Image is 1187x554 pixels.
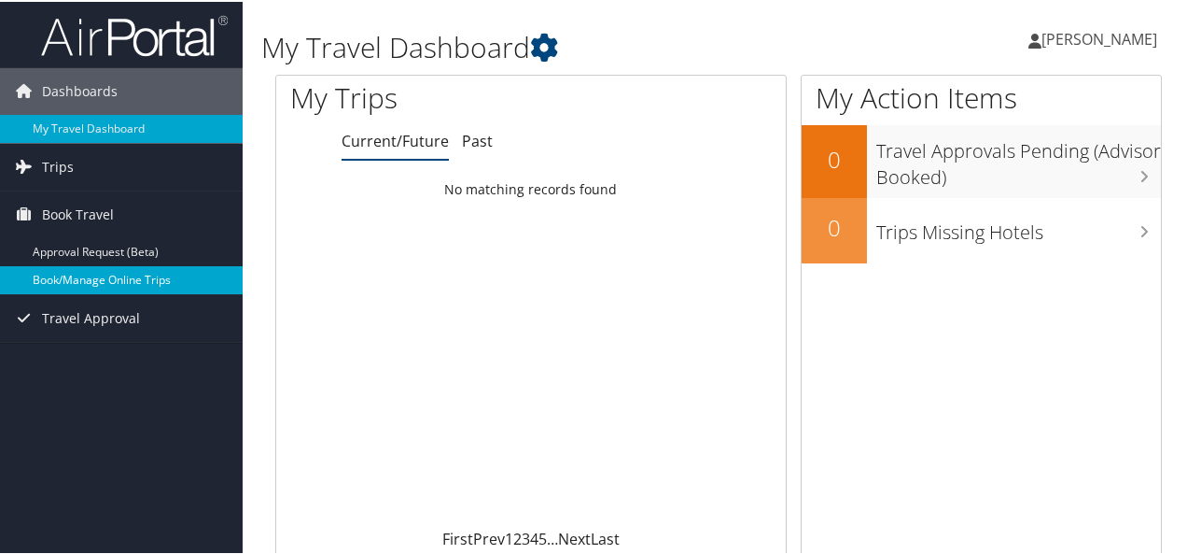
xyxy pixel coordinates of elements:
[591,527,620,547] a: Last
[538,527,547,547] a: 5
[462,129,493,149] a: Past
[802,77,1161,116] h1: My Action Items
[290,77,559,116] h1: My Trips
[547,527,558,547] span: …
[42,293,140,340] span: Travel Approval
[42,142,74,189] span: Trips
[505,527,513,547] a: 1
[342,129,449,149] a: Current/Future
[41,12,228,56] img: airportal-logo.png
[530,527,538,547] a: 4
[522,527,530,547] a: 3
[876,127,1161,189] h3: Travel Approvals Pending (Advisor Booked)
[802,123,1161,195] a: 0Travel Approvals Pending (Advisor Booked)
[42,66,118,113] span: Dashboards
[802,210,867,242] h2: 0
[802,196,1161,262] a: 0Trips Missing Hotels
[42,190,114,236] span: Book Travel
[473,527,505,547] a: Prev
[276,171,786,205] td: No matching records found
[802,142,867,174] h2: 0
[1041,27,1157,48] span: [PERSON_NAME]
[261,26,871,65] h1: My Travel Dashboard
[876,208,1161,244] h3: Trips Missing Hotels
[558,527,591,547] a: Next
[1028,9,1176,65] a: [PERSON_NAME]
[513,527,522,547] a: 2
[442,527,473,547] a: First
